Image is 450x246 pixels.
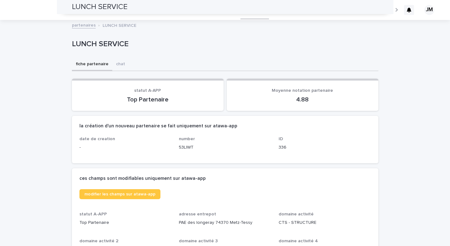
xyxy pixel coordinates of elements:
h2: la création d'un nouveau partenaire se fait uniquement sur atawa-app [79,123,237,129]
span: adresse entrepot [179,212,216,216]
span: date de creation [79,137,115,141]
p: LUNCH SERVICE [103,22,136,28]
p: PAE des longeray 74370 Metz-Tessy [179,219,271,226]
p: Top Partenaire [79,219,172,226]
button: fiche partenaire [72,58,112,71]
a: modifier les champs sur atawa-app [79,189,160,199]
p: Top Partenaire [79,96,216,103]
div: JM [424,5,434,15]
a: partenaires [72,21,96,28]
span: domaine activité 4 [279,239,318,243]
span: modifier les champs sur atawa-app [84,192,155,196]
p: 336 [279,144,371,151]
img: Ls34BcGeRexTGTNfXpUC [13,4,73,16]
p: - [79,144,172,151]
span: domaine activité 3 [179,239,218,243]
p: 4.88 [234,96,371,103]
p: 53LIWT [179,144,271,151]
span: Moyenne notation partenaire [272,88,333,93]
span: statut A-APP [134,88,161,93]
span: number [179,137,195,141]
span: ID [279,137,283,141]
span: domaine activité [279,212,314,216]
button: chat [112,58,129,71]
span: statut A-APP [79,212,107,216]
p: LUNCH SERVICE [72,40,376,49]
p: CTS - STRUCTURE [279,219,371,226]
h2: ces champs sont modifiables uniquement sur atawa-app [79,176,206,181]
span: domaine activité 2 [79,239,119,243]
